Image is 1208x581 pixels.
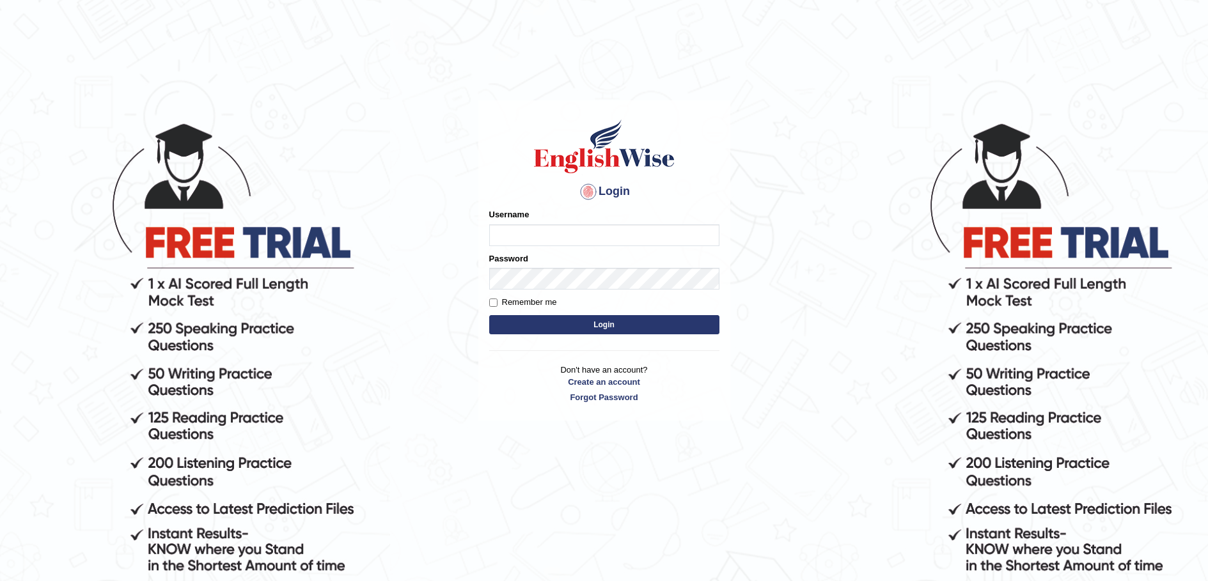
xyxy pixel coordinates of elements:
a: Create an account [489,376,719,388]
label: Remember me [489,296,557,309]
label: Username [489,208,529,221]
label: Password [489,252,528,265]
h4: Login [489,182,719,202]
button: Login [489,315,719,334]
a: Forgot Password [489,391,719,403]
img: Logo of English Wise sign in for intelligent practice with AI [531,118,677,175]
p: Don't have an account? [489,364,719,403]
input: Remember me [489,298,498,307]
